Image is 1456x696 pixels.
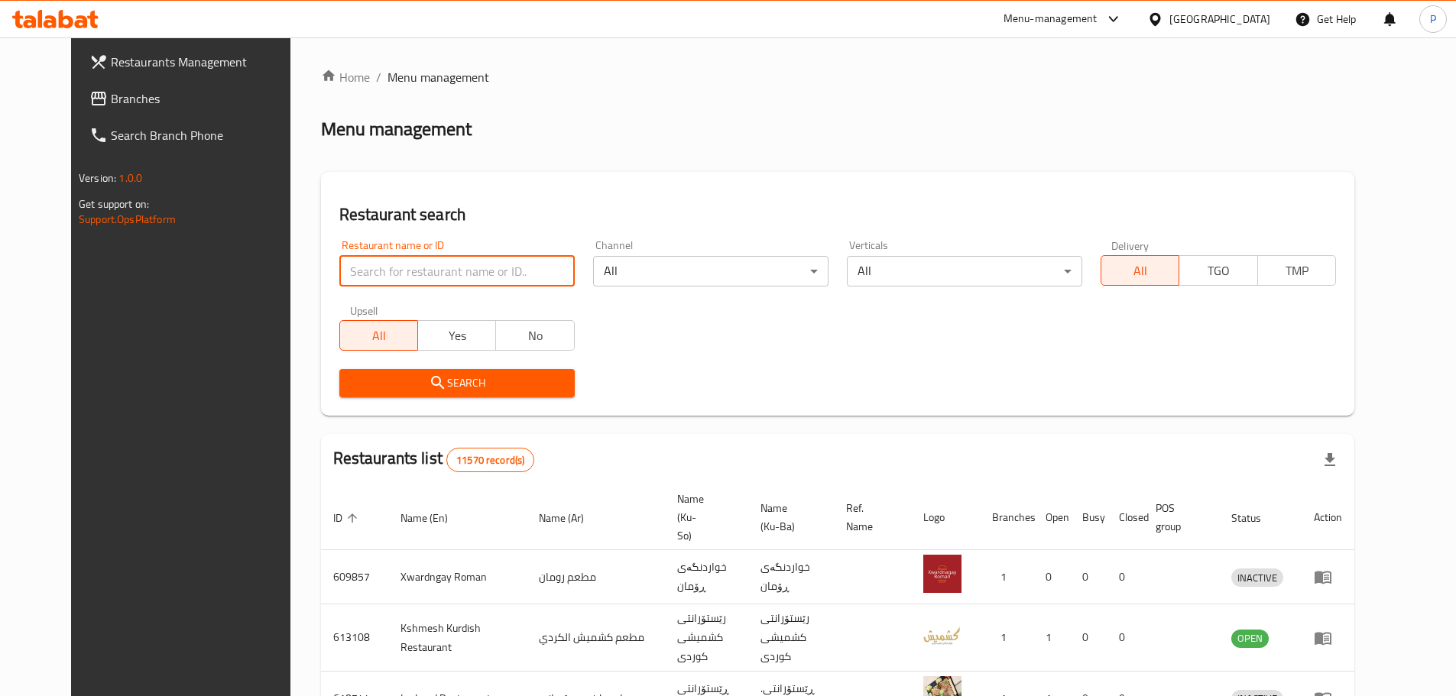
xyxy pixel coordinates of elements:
[79,168,116,188] span: Version:
[1430,11,1436,28] span: P
[760,499,816,536] span: Name (Ku-Ba)
[980,485,1033,550] th: Branches
[539,509,604,527] span: Name (Ar)
[333,509,362,527] span: ID
[1169,11,1270,28] div: [GEOGRAPHIC_DATA]
[923,555,961,593] img: Xwardngay Roman
[1257,255,1336,286] button: TMP
[1156,499,1201,536] span: POS group
[388,68,489,86] span: Menu management
[677,490,730,545] span: Name (Ku-So)
[980,604,1033,672] td: 1
[593,256,829,286] div: All
[77,44,314,80] a: Restaurants Management
[339,320,418,351] button: All
[388,604,527,672] td: Kshmesh Kurdish Restaurant
[321,68,1354,86] nav: breadcrumb
[1107,485,1143,550] th: Closed
[1179,255,1257,286] button: TGO
[333,447,535,472] h2: Restaurants list
[1033,550,1070,604] td: 0
[1231,509,1281,527] span: Status
[376,68,381,86] li: /
[424,325,490,347] span: Yes
[339,369,575,397] button: Search
[923,616,961,654] img: Kshmesh Kurdish Restaurant
[1185,260,1251,282] span: TGO
[665,550,748,604] td: خواردنگەی ڕۆمان
[1231,569,1283,587] span: INACTIVE
[846,499,893,536] span: Ref. Name
[980,550,1033,604] td: 1
[665,604,748,672] td: رێستۆرانتی کشمیشى كوردى
[748,604,834,672] td: رێستۆرانتی کشمیشى كوردى
[1231,630,1269,647] span: OPEN
[118,168,142,188] span: 1.0.0
[1312,442,1348,478] div: Export file
[346,325,412,347] span: All
[111,53,302,71] span: Restaurants Management
[1070,604,1107,672] td: 0
[847,256,1082,286] div: All
[502,325,568,347] span: No
[1070,485,1107,550] th: Busy
[1033,485,1070,550] th: Open
[748,550,834,604] td: خواردنگەی ڕۆمان
[321,117,472,141] h2: Menu management
[911,485,980,550] th: Logo
[1107,604,1143,672] td: 0
[495,320,574,351] button: No
[1070,550,1107,604] td: 0
[1231,568,1283,587] div: INACTIVE
[1302,485,1354,550] th: Action
[446,448,534,472] div: Total records count
[111,89,302,108] span: Branches
[417,320,496,351] button: Yes
[1314,568,1342,586] div: Menu
[321,550,388,604] td: 609857
[321,604,388,672] td: 613108
[527,550,665,604] td: مطعم رومان
[350,305,378,316] label: Upsell
[447,453,533,468] span: 11570 record(s)
[77,80,314,117] a: Branches
[1033,604,1070,672] td: 1
[321,68,370,86] a: Home
[1004,10,1098,28] div: Menu-management
[79,209,176,229] a: Support.OpsPlatform
[388,550,527,604] td: Xwardngay Roman
[339,256,575,286] input: Search for restaurant name or ID..
[77,117,314,154] a: Search Branch Phone
[1231,630,1269,648] div: OPEN
[111,126,302,144] span: Search Branch Phone
[352,374,563,393] span: Search
[1111,240,1150,251] label: Delivery
[400,509,468,527] span: Name (En)
[339,203,1336,226] h2: Restaurant search
[1264,260,1330,282] span: TMP
[1107,550,1143,604] td: 0
[1314,629,1342,647] div: Menu
[1107,260,1173,282] span: All
[1101,255,1179,286] button: All
[527,604,665,672] td: مطعم كشميش الكردي
[79,194,149,214] span: Get support on:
